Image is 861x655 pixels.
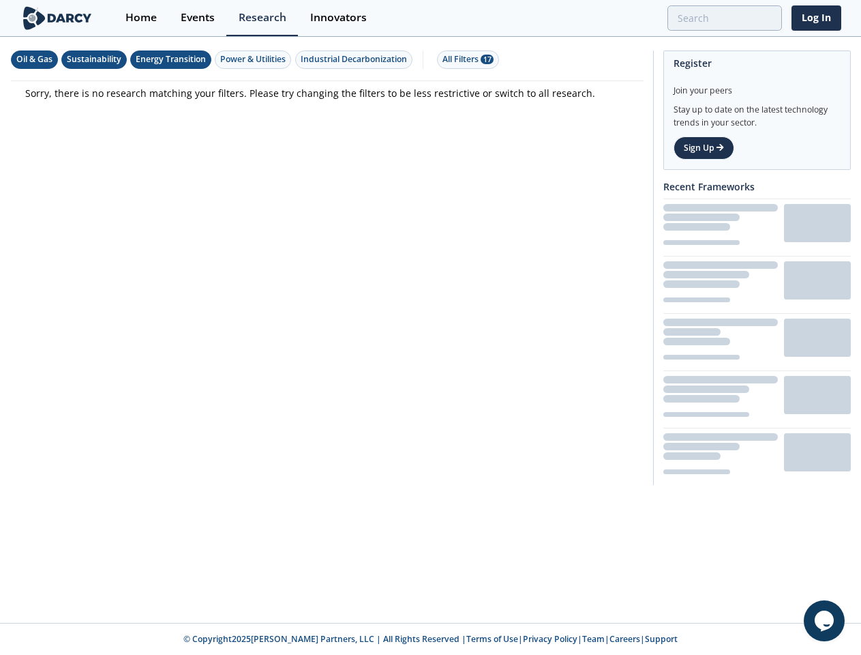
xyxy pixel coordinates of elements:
div: Industrial Decarbonization [301,53,407,65]
div: Recent Frameworks [663,175,851,199]
a: Log In [791,5,841,31]
a: Sign Up [674,136,734,160]
div: Research [239,12,286,23]
div: Sustainability [67,53,121,65]
img: logo-wide.svg [20,6,95,30]
p: Sorry, there is no research matching your filters. Please try changing the filters to be less res... [25,86,629,100]
div: Innovators [310,12,367,23]
div: Events [181,12,215,23]
div: Stay up to date on the latest technology trends in your sector. [674,97,841,129]
span: 17 [481,55,494,64]
input: Advanced Search [667,5,782,31]
a: Terms of Use [466,633,518,645]
a: Privacy Policy [523,633,577,645]
div: Register [674,51,841,75]
a: Careers [609,633,640,645]
a: Team [582,633,605,645]
p: © Copyright 2025 [PERSON_NAME] Partners, LLC | All Rights Reserved | | | | | [101,633,761,645]
div: Power & Utilities [220,53,286,65]
button: Power & Utilities [215,50,291,69]
iframe: chat widget [804,600,847,641]
div: Join your peers [674,75,841,97]
div: Home [125,12,157,23]
div: Oil & Gas [16,53,52,65]
button: Industrial Decarbonization [295,50,412,69]
button: Energy Transition [130,50,211,69]
div: All Filters [442,53,494,65]
a: Support [645,633,678,645]
button: All Filters 17 [437,50,499,69]
button: Oil & Gas [11,50,58,69]
div: Energy Transition [136,53,206,65]
button: Sustainability [61,50,127,69]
